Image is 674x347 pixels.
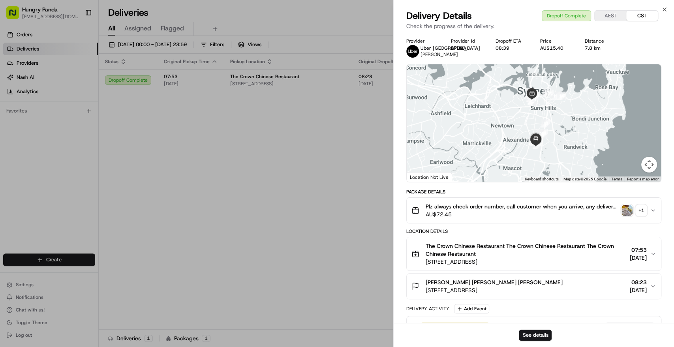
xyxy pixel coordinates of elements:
div: 📗 [8,177,14,184]
a: Open this area in Google Maps (opens a new window) [409,172,435,182]
button: See all [122,101,144,111]
span: 08:23 [630,278,647,286]
div: Delivery Activity [406,306,449,312]
div: 7.8 km [585,45,617,51]
span: 8月19日 [70,122,88,129]
span: Plz always check order number, call customer when you arrive, any delivery issues, Contact WhatsA... [426,203,618,210]
a: Report a map error [627,177,659,181]
div: 08:39 [496,45,528,51]
span: [PERSON_NAME] [PERSON_NAME] [PERSON_NAME] [426,278,563,286]
div: 19 [539,129,548,138]
img: Google [409,172,435,182]
div: + 1 [636,205,647,216]
span: 07:53 [630,246,647,254]
span: Uber [GEOGRAPHIC_DATA] [421,45,480,51]
span: [STREET_ADDRESS] [426,286,563,294]
div: Start new chat [36,75,130,83]
button: Plz always check order number, call customer when you arrive, any delivery issues, Contact WhatsA... [407,198,661,223]
span: AU$72.45 [426,210,618,218]
a: Terms (opens in new tab) [611,177,622,181]
span: • [66,122,68,129]
div: 3 [531,92,539,100]
button: Add Event [454,304,489,313]
div: 15 [545,90,554,98]
p: Welcome 👋 [8,32,144,44]
button: Map camera controls [641,157,657,173]
span: API Documentation [75,176,127,184]
div: 💻 [67,177,73,184]
span: 8月15日 [30,144,49,150]
img: 1736555255976-a54dd68f-1ca7-489b-9aae-adbdc363a1c4 [16,123,22,129]
button: [PERSON_NAME] [PERSON_NAME] [PERSON_NAME][STREET_ADDRESS]08:23[DATE] [407,274,661,299]
span: [PERSON_NAME] [421,51,458,58]
span: • [26,144,29,150]
span: Map data ©2025 Google [563,177,606,181]
button: CST [626,11,658,21]
button: The Crown Chinese Restaurant The Crown Chinese Restaurant The Crown Chinese Restaurant[STREET_ADD... [407,237,661,270]
div: 18 [541,119,550,128]
div: 13 [526,88,534,96]
button: photo_proof_of_pickup image+1 [621,205,647,216]
img: 1753817452368-0c19585d-7be3-40d9-9a41-2dc781b3d1eb [17,75,31,90]
button: Start new chat [134,78,144,87]
p: Check the progress of the delivery. [406,22,661,30]
div: AU$15.40 [540,45,572,51]
div: 7 [528,96,536,105]
img: uber-new-logo.jpeg [406,45,419,58]
span: [DATE] [630,286,647,294]
img: 1736555255976-a54dd68f-1ca7-489b-9aae-adbdc363a1c4 [8,75,22,90]
div: Price [540,38,572,44]
img: Bea Lacdao [8,115,21,128]
span: [STREET_ADDRESS] [426,258,627,266]
div: 17 [543,88,551,97]
div: 14 [557,92,566,100]
div: Provider [406,38,438,44]
button: Keyboard shortcuts [525,176,559,182]
span: Delivery Details [406,9,472,22]
input: Clear [21,51,130,59]
span: [DATE] [630,254,647,262]
button: AEST [595,11,626,21]
div: 1 [531,92,540,100]
span: The Crown Chinese Restaurant The Crown Chinese Restaurant The Crown Chinese Restaurant [426,242,627,258]
img: photo_proof_of_pickup image [621,205,633,216]
div: Location Details [406,228,661,234]
a: 💻API Documentation [64,173,130,188]
div: Dropoff ETA [496,38,528,44]
div: 11 [551,92,560,100]
button: See details [519,330,552,341]
div: We're available if you need us! [36,83,109,90]
img: Nash [8,8,24,24]
a: Powered byPylon [56,195,96,202]
div: 20 [537,129,546,138]
div: Package Details [406,189,661,195]
button: B7D9A [451,45,466,51]
div: Past conversations [8,103,53,109]
div: Location Not Live [407,172,452,182]
span: [PERSON_NAME] [24,122,64,129]
span: Pylon [79,196,96,202]
div: Provider Id [451,38,483,44]
div: Distance [585,38,617,44]
span: Knowledge Base [16,176,60,184]
a: 📗Knowledge Base [5,173,64,188]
